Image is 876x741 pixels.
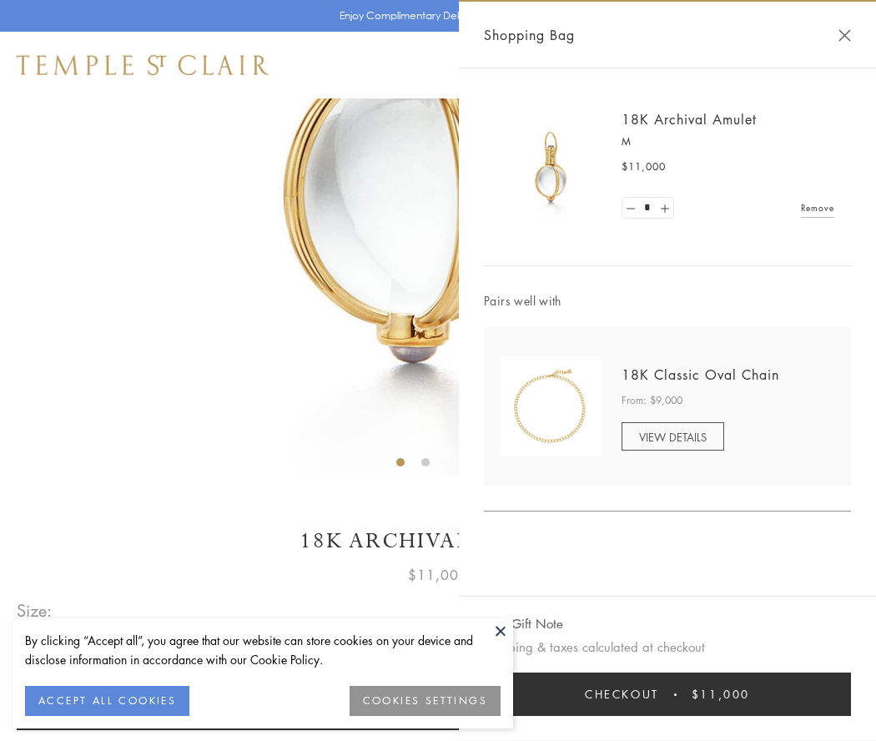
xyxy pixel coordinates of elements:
[25,686,189,716] button: ACCEPT ALL COOKIES
[408,564,468,586] span: $11,000
[484,24,575,46] span: Shopping Bag
[801,199,834,217] a: Remove
[501,356,601,456] img: N88865-OV18
[692,685,750,703] span: $11,000
[484,673,851,716] button: Checkout $11,000
[501,117,601,217] img: 18K Archival Amulet
[17,597,53,624] span: Size:
[585,685,659,703] span: Checkout
[622,392,682,409] span: From: $9,000
[838,29,851,42] button: Close Shopping Bag
[622,365,779,384] a: 18K Classic Oval Chain
[17,55,269,75] img: Temple St. Clair
[622,134,834,150] p: M
[622,422,724,451] a: VIEW DETAILS
[484,291,851,310] span: Pairs well with
[17,527,859,556] h1: 18K Archival Amulet
[484,613,563,634] button: Add Gift Note
[350,686,501,716] button: COOKIES SETTINGS
[622,159,666,175] span: $11,000
[622,198,639,219] a: Set quantity to 0
[340,8,529,24] p: Enjoy Complimentary Delivery & Returns
[656,198,672,219] a: Set quantity to 2
[484,637,851,658] p: Shipping & taxes calculated at checkout
[639,429,707,445] span: VIEW DETAILS
[622,110,757,129] a: 18K Archival Amulet
[25,631,501,669] div: By clicking “Accept all”, you agree that our website can store cookies on your device and disclos...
